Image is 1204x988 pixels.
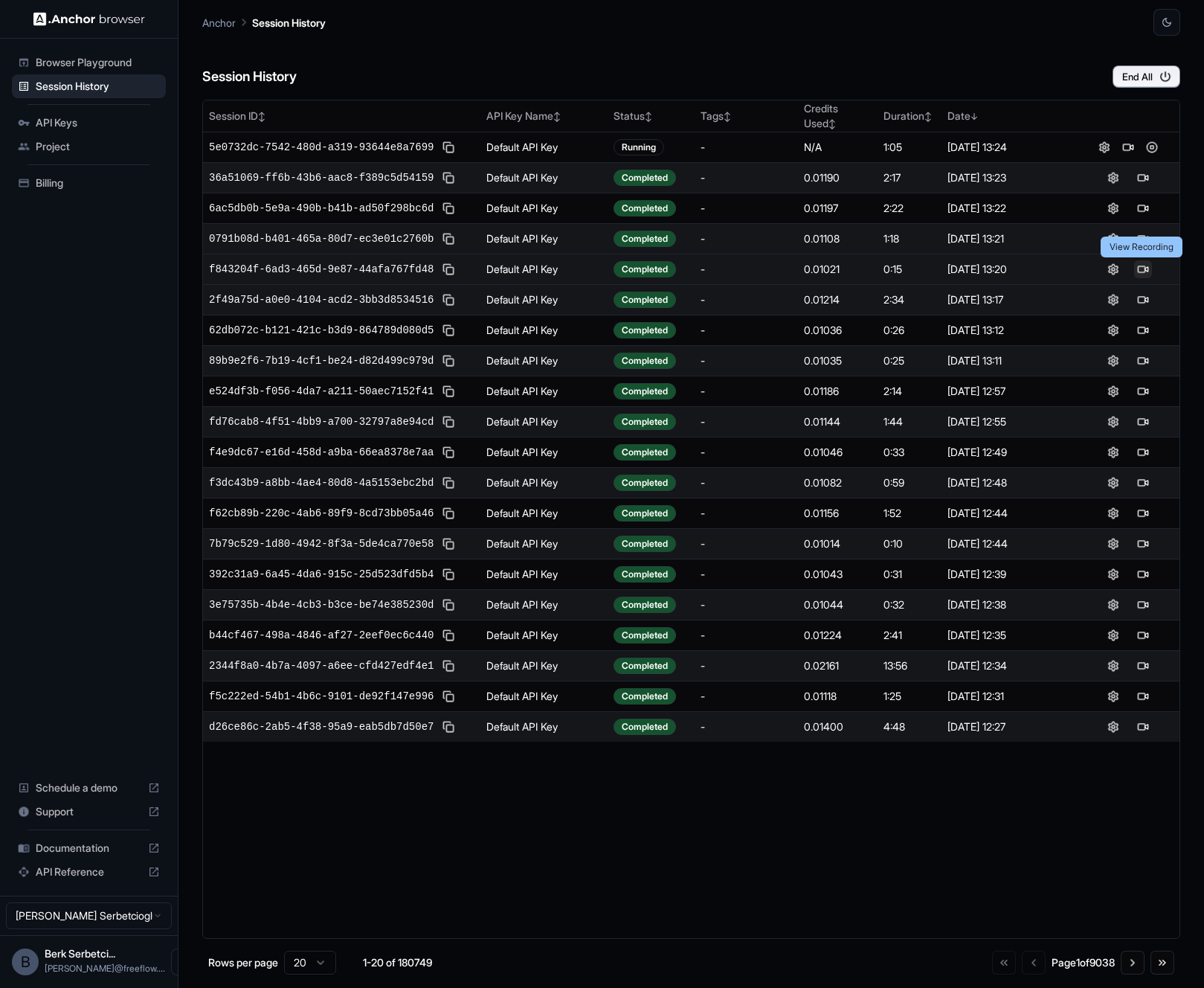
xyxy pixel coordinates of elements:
[804,445,872,460] div: 0.01046
[480,437,608,468] td: Default API Key
[614,566,676,583] div: Completed
[12,949,39,975] div: B
[701,475,792,490] div: -
[12,860,166,884] div: API Reference
[701,292,792,307] div: -
[883,384,936,399] div: 2:14
[701,658,792,673] div: -
[701,414,792,429] div: -
[208,955,278,970] p: Rows per page
[209,536,434,551] span: 7b79c529-1d80-4942-8f3a-5de4ca770e58
[947,384,1070,399] div: [DATE] 12:57
[883,628,936,643] div: 2:41
[209,170,434,185] span: 36a51069-ff6b-43b6-aac8-f389c5d54159
[12,51,166,74] div: Browser Playground
[701,201,792,216] div: -
[36,804,142,819] span: Support
[480,590,608,620] td: Default API Key
[258,111,265,122] span: ↕
[970,111,978,122] span: ↓
[701,170,792,185] div: -
[947,475,1070,490] div: [DATE] 12:48
[645,111,652,122] span: ↕
[209,689,434,704] span: f5c222ed-54b1-4b6c-9101-de92f147e996
[804,597,872,612] div: 0.01044
[480,132,608,163] td: Default API Key
[480,681,608,712] td: Default API Key
[614,383,676,400] div: Completed
[701,536,792,551] div: -
[480,712,608,742] td: Default API Key
[12,74,166,98] div: Session History
[480,407,608,437] td: Default API Key
[614,200,676,216] div: Completed
[883,292,936,307] div: 2:34
[33,12,145,26] img: Anchor Logo
[701,689,792,704] div: -
[614,475,676,491] div: Completed
[614,688,676,705] div: Completed
[209,597,434,612] span: 3e75735b-4b4e-4cb3-b3ce-be74e385230d
[209,262,434,277] span: f843204f-6ad3-465d-9e87-44afa767fd48
[12,836,166,860] div: Documentation
[947,597,1070,612] div: [DATE] 12:38
[883,231,936,246] div: 1:18
[883,689,936,704] div: 1:25
[480,285,608,315] td: Default API Key
[883,658,936,673] div: 13:56
[36,115,160,130] span: API Keys
[924,111,932,122] span: ↕
[209,719,434,734] span: d26ce86c-2ab5-4f38-95a9-eab5db7d50e7
[614,109,689,123] div: Status
[947,414,1070,429] div: [DATE] 12:55
[947,109,1070,123] div: Date
[947,262,1070,277] div: [DATE] 13:20
[701,719,792,734] div: -
[701,140,792,155] div: -
[804,101,872,131] div: Credits Used
[804,628,872,643] div: 0.01224
[209,658,434,673] span: 2344f8a0-4b7a-4097-a6ee-cfd427edf4e1
[883,414,936,429] div: 1:44
[947,658,1070,673] div: [DATE] 12:34
[804,506,872,521] div: 0.01156
[804,719,872,734] div: 0.01400
[614,292,676,308] div: Completed
[947,567,1070,582] div: [DATE] 12:39
[701,567,792,582] div: -
[480,498,608,529] td: Default API Key
[480,620,608,651] td: Default API Key
[209,323,434,338] span: 62db072c-b121-421c-b3d9-864789d080d5
[828,118,836,129] span: ↕
[209,567,434,582] span: 392c31a9-6a45-4da6-915c-25d523dfd5b4
[701,109,792,123] div: Tags
[614,658,676,674] div: Completed
[614,444,676,461] div: Completed
[480,224,608,254] td: Default API Key
[209,384,434,399] span: e524df3b-f056-4da7-a211-50aec7152f41
[36,55,160,70] span: Browser Playground
[804,414,872,429] div: 0.01144
[36,79,160,94] span: Session History
[12,135,166,158] div: Project
[883,262,936,277] div: 0:15
[202,15,236,31] p: Anchor
[45,947,115,960] span: Berk Serbetcioglu
[947,201,1070,216] div: [DATE] 13:22
[883,323,936,338] div: 0:26
[804,262,872,277] div: 0.01021
[804,475,872,490] div: 0.01082
[883,719,936,734] div: 4:48
[12,171,166,195] div: Billing
[209,445,434,460] span: f4e9dc67-e16d-458d-a9ba-66ea8378e7aa
[804,536,872,551] div: 0.01014
[701,353,792,368] div: -
[36,841,142,856] span: Documentation
[480,193,608,224] td: Default API Key
[883,170,936,185] div: 2:17
[883,536,936,551] div: 0:10
[883,567,936,582] div: 0:31
[883,109,936,123] div: Duration
[209,109,474,123] div: Session ID
[614,231,676,247] div: Completed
